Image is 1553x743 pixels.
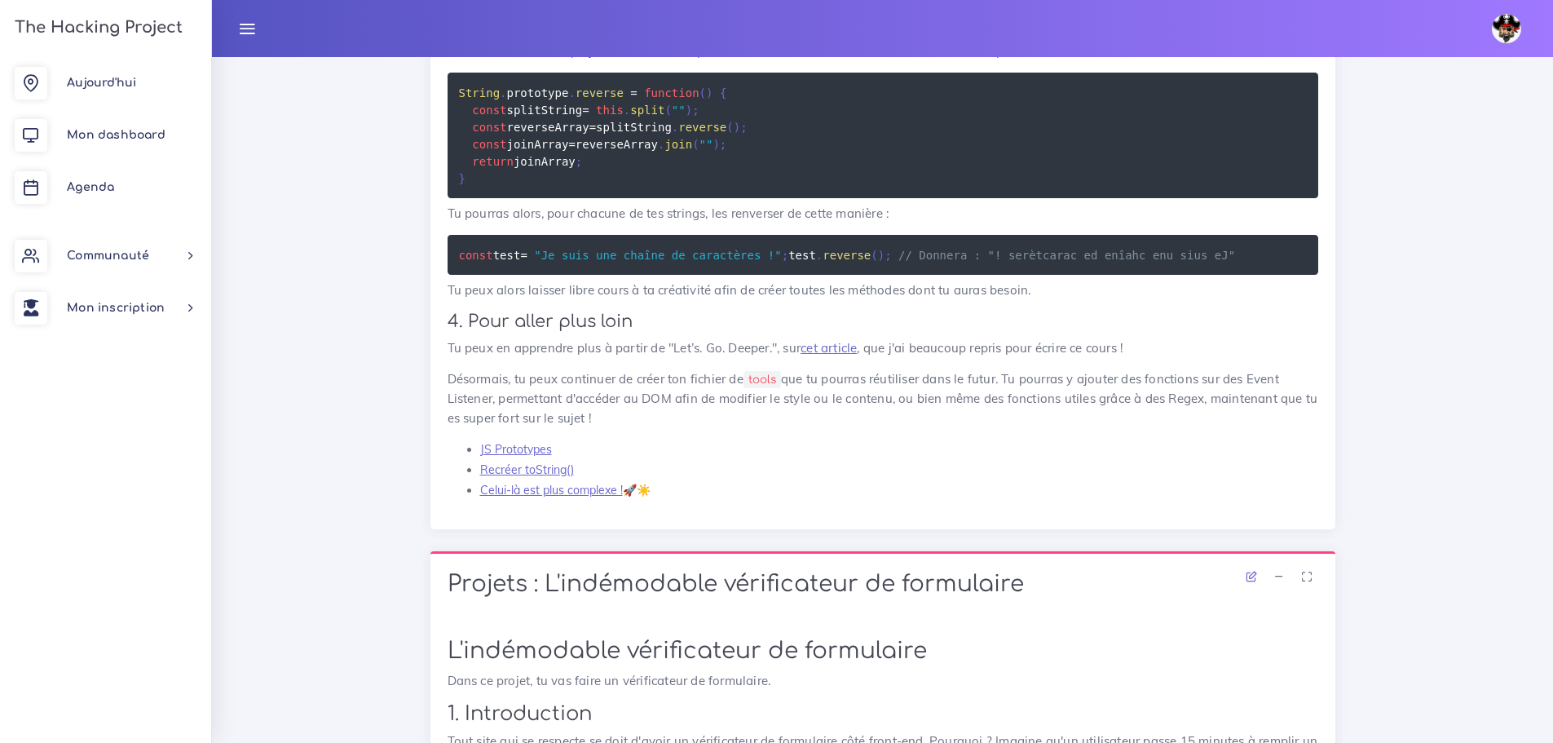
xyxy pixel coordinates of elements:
span: reverse [678,120,726,133]
span: = [568,137,575,150]
span: . [816,248,823,261]
span: ; [740,120,747,133]
span: String [459,86,501,99]
span: . [672,120,678,133]
span: = [630,86,637,99]
span: = [520,248,527,261]
span: = [589,120,596,133]
span: . [568,86,575,99]
span: } [459,171,465,184]
p: Tu peux en apprendre plus à partir de "Let’s. Go. Deeper.", sur , que j'ai beaucoup repris pour é... [448,338,1318,358]
code: prototype splitString reverseArray splitString joinArray reverseArray joinArray [459,84,748,188]
span: ; [576,154,582,167]
span: . [624,103,630,116]
span: ) [734,120,740,133]
code: test test [459,246,1240,264]
h1: L'indémodable vérificateur de formulaire [448,638,1318,666]
span: const [472,137,506,150]
span: reverse [576,86,624,99]
span: ( [726,120,733,133]
span: Agenda [67,181,114,193]
span: ) [713,137,719,150]
a: JS Prototypes [480,442,552,457]
span: Mon inscription [67,302,165,314]
span: ) [706,86,713,99]
h3: 4. Pour aller plus loin [448,312,1318,332]
span: Aujourd'hui [67,77,136,89]
a: Celui-là est plus complexe ! [480,483,623,498]
span: "" [699,137,713,150]
span: ( [664,103,671,116]
span: const [459,248,493,261]
a: Recréer toString() [480,462,574,477]
a: cet article [801,340,857,356]
span: return [472,154,514,167]
span: ; [782,248,788,261]
span: ) [878,248,885,261]
span: ; [885,248,891,261]
span: ( [699,86,706,99]
span: ( [692,137,699,150]
span: { [720,86,726,99]
span: ; [692,103,699,116]
code: tools [743,371,781,388]
span: ; [720,137,726,150]
img: avatar [1492,14,1521,43]
span: split [630,103,664,116]
p: Désormais, tu peux continuer de créer ton fichier de que tu pourras réutiliser dans le futur. Tu ... [448,369,1318,428]
span: Mon dashboard [67,129,165,141]
h3: The Hacking Project [10,19,183,37]
p: Dans ce projet, tu vas faire un vérificateur de formulaire. [448,671,1318,691]
span: "" [672,103,686,116]
span: = [582,103,589,116]
p: Tu peux alors laisser libre cours à ta créativité afin de créer toutes les méthodes dont tu auras... [448,281,1318,300]
span: reverse [823,248,871,261]
li: 🚀☀️ [480,480,1318,501]
h1: Projets : L'indémodable vérificateur de formulaire [448,571,1318,599]
span: . [658,137,664,150]
span: const [472,120,506,133]
p: Tu pourras alors, pour chacune de tes strings, les renverser de cette manière : [448,204,1318,223]
span: "Je suis une chaîne de caractères !" [534,248,781,261]
span: Communauté [67,250,149,262]
h2: 1. Introduction [448,702,1318,726]
span: this [596,103,624,116]
span: function [644,86,699,99]
span: const [472,103,506,116]
span: join [664,137,692,150]
span: . [500,86,506,99]
span: // Donnera : "! serètcarac ed enîahc enu sius eJ" [898,248,1235,261]
span: ( [871,248,877,261]
span: ) [686,103,692,116]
